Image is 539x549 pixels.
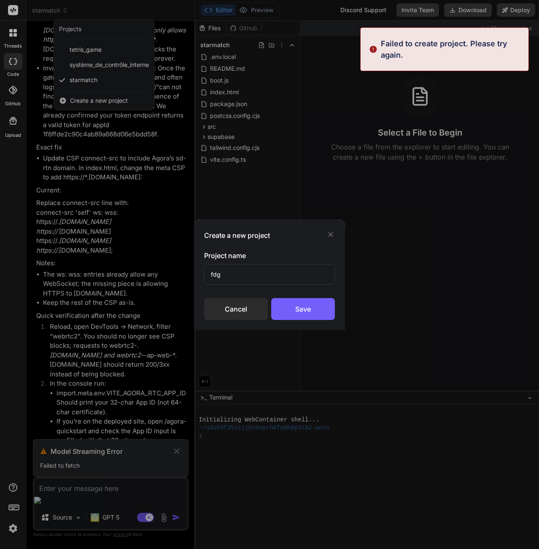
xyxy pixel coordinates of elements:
[271,298,335,320] div: Save
[204,251,335,261] h3: Project name
[204,230,270,240] h3: Create a new project
[381,38,523,61] p: Failed to create project. Please try again.
[204,264,335,285] input: Title
[204,298,268,320] div: Cancel
[369,38,377,61] img: alert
